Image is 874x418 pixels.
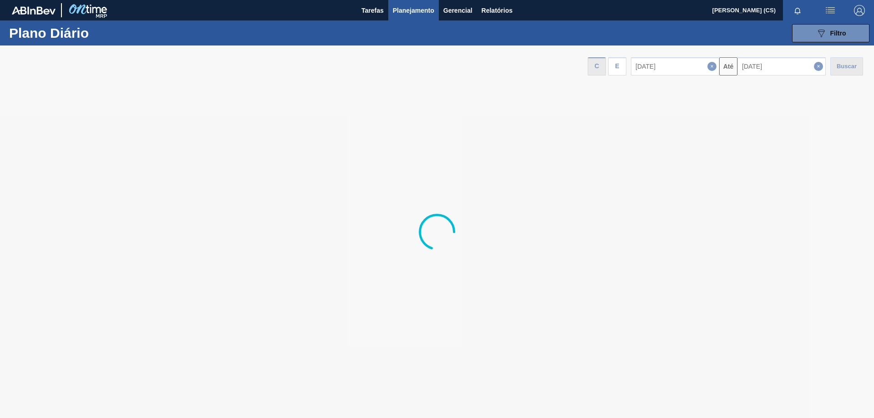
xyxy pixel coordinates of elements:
[443,5,473,16] span: Gerencial
[393,5,434,16] span: Planejamento
[825,5,836,16] img: userActions
[854,5,865,16] img: Logout
[12,6,56,15] img: TNhmsLtSVTkK8tSr43FrP2fwEKptu5GPRR3wAAAABJRU5ErkJggg==
[9,28,168,38] h1: Plano Diário
[792,24,869,42] button: Filtro
[830,30,846,37] span: Filtro
[361,5,384,16] span: Tarefas
[482,5,513,16] span: Relatórios
[783,4,812,17] button: Notificações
